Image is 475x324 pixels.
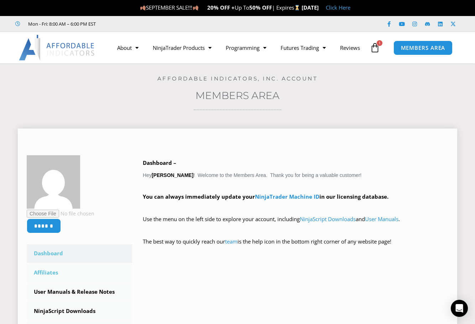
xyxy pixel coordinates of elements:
[451,300,468,317] div: Open Intercom Messenger
[26,20,96,28] span: Mon - Fri: 8:00 AM – 6:00 PM EST
[300,215,356,223] a: NinjaScript Downloads
[393,41,453,55] a: MEMBERS AREA
[110,40,369,56] nav: Menu
[333,40,367,56] a: Reviews
[140,5,146,10] img: 🍂
[143,237,448,257] p: The best way to quickly reach our is the help icon in the bottom right corner of any website page!
[152,172,193,178] strong: [PERSON_NAME]
[143,158,448,257] div: Hey ! Welcome to the Members Area. Thank you for being a valuable customer!
[106,20,213,27] iframe: Customer reviews powered by Trustpilot
[225,238,237,245] a: team
[19,35,95,61] img: LogoAI | Affordable Indicators – NinjaTrader
[359,37,391,58] a: 1
[401,45,445,51] span: MEMBERS AREA
[140,4,301,11] span: SEPTEMBER SALE!!! Up To | Expires
[326,4,350,11] a: Click Here
[249,4,272,11] strong: 50% OFF
[27,283,132,301] a: User Manuals & Release Notes
[207,4,235,11] strong: 20% OFF +
[143,193,388,200] strong: You can always immediately update your in our licensing database.
[193,5,198,10] img: 🍂
[27,302,132,320] a: NinjaScript Downloads
[294,5,300,10] img: ⌛
[365,215,398,223] a: User Manuals
[195,89,280,101] a: Members Area
[255,193,319,200] a: NinjaTrader Machine ID
[27,263,132,282] a: Affiliates
[143,214,448,234] p: Use the menu on the left side to explore your account, including and .
[110,40,146,56] a: About
[143,159,176,166] b: Dashboard –
[377,40,382,46] span: 1
[157,75,318,82] a: Affordable Indicators, Inc. Account
[27,155,80,209] img: 306a39d853fe7ca0a83b64c3a9ab38c2617219f6aea081d20322e8e32295346b
[219,40,273,56] a: Programming
[146,40,219,56] a: NinjaTrader Products
[302,4,319,11] strong: [DATE]
[27,244,132,263] a: Dashboard
[273,40,333,56] a: Futures Trading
